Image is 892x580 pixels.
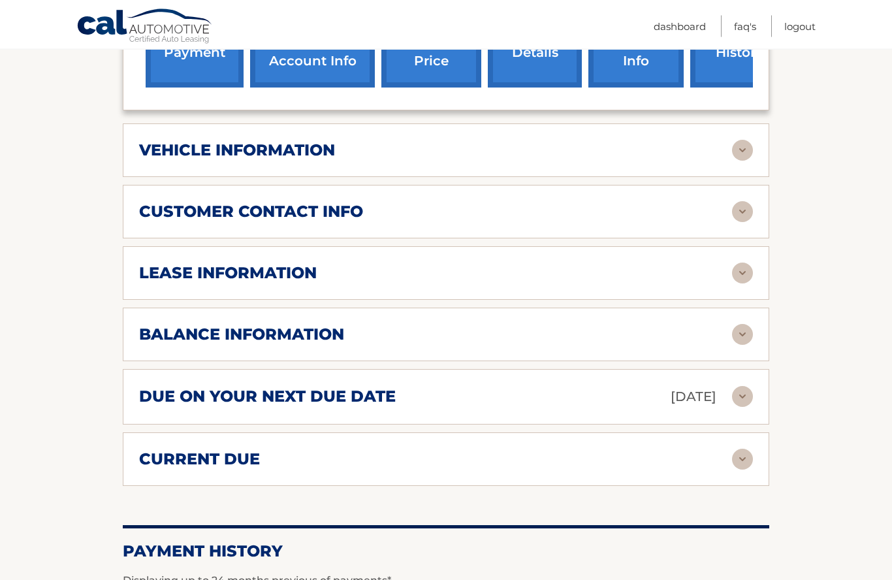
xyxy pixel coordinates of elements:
[139,264,317,283] h2: lease information
[732,140,753,161] img: accordion-rest.svg
[139,387,396,407] h2: due on your next due date
[732,387,753,408] img: accordion-rest.svg
[784,16,816,37] a: Logout
[671,386,716,409] p: [DATE]
[734,16,756,37] a: FAQ's
[139,450,260,470] h2: current due
[76,8,214,46] a: Cal Automotive
[139,202,363,222] h2: customer contact info
[139,141,335,161] h2: vehicle information
[732,325,753,346] img: accordion-rest.svg
[732,449,753,470] img: accordion-rest.svg
[139,325,344,345] h2: balance information
[123,542,769,562] h2: Payment History
[654,16,706,37] a: Dashboard
[732,263,753,284] img: accordion-rest.svg
[732,202,753,223] img: accordion-rest.svg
